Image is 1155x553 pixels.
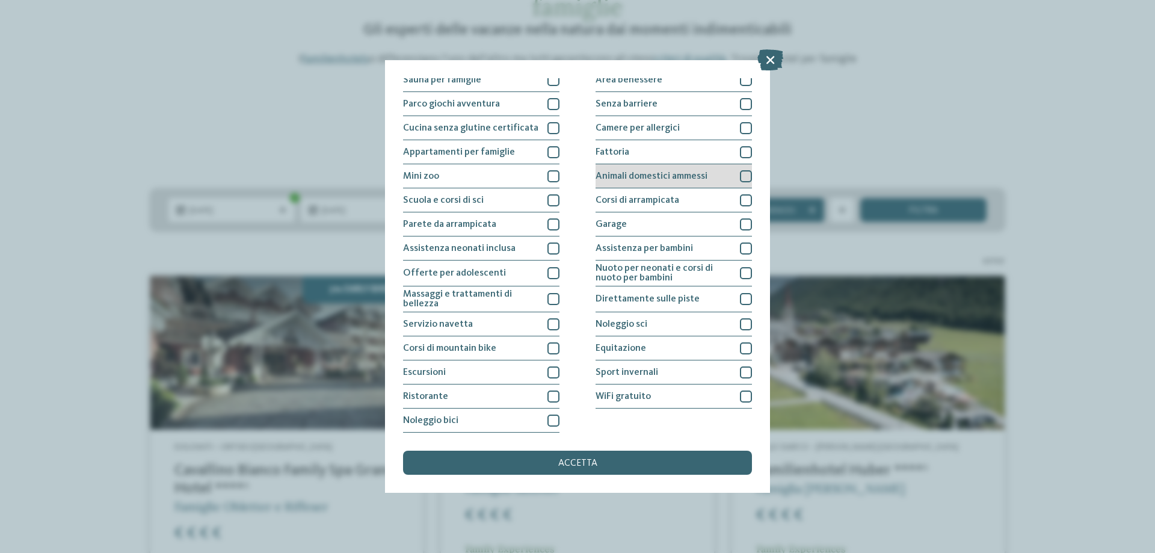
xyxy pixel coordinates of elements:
[403,268,506,278] span: Offerte per adolescenti
[596,244,693,253] span: Assistenza per bambini
[403,416,458,425] span: Noleggio bici
[403,220,496,229] span: Parete da arrampicata
[596,294,700,304] span: Direttamente sulle piste
[596,99,658,109] span: Senza barriere
[403,320,473,329] span: Servizio navetta
[596,220,627,229] span: Garage
[596,147,629,157] span: Fattoria
[403,99,500,109] span: Parco giochi avventura
[596,392,651,401] span: WiFi gratuito
[403,196,484,205] span: Scuola e corsi di sci
[403,171,439,181] span: Mini zoo
[403,368,446,377] span: Escursioni
[596,171,707,181] span: Animali domestici ammessi
[596,196,679,205] span: Corsi di arrampicata
[403,147,515,157] span: Appartamenti per famiglie
[596,320,647,329] span: Noleggio sci
[403,75,481,85] span: Sauna per famiglie
[403,289,538,309] span: Massaggi e trattamenti di bellezza
[403,344,496,353] span: Corsi di mountain bike
[558,459,597,468] span: accetta
[403,123,538,133] span: Cucina senza glutine certificata
[596,75,662,85] span: Area benessere
[596,264,731,283] span: Nuoto per neonati e corsi di nuoto per bambini
[403,244,516,253] span: Assistenza neonati inclusa
[596,368,658,377] span: Sport invernali
[596,123,680,133] span: Camere per allergici
[596,344,646,353] span: Equitazione
[403,392,448,401] span: Ristorante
